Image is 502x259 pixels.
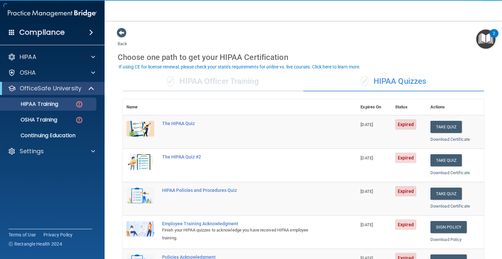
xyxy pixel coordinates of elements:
span: Expired [395,186,416,196]
span: [DATE] [360,122,373,127]
span: Expired [395,219,416,230]
a: Download Policy [430,237,462,242]
span: Expired [395,153,416,163]
a: Download Certificate [430,137,470,142]
span: [DATE] [360,189,373,194]
button: Take Quiz [430,121,462,133]
div: HIPAA Officer Training [123,72,303,91]
h4: Compliance [19,28,65,37]
div: HIPAA Policies and Procedures Quiz [162,188,324,193]
div: Finish your HIPAA quizzes to acknowledge you have received HIPAA employee training. [162,226,324,242]
img: danger-circle.6113f641.png [75,100,83,108]
p: Continuing Education [4,132,93,139]
p: Settings [20,147,44,155]
a: Download Certificate [430,204,470,209]
a: HIPAA [8,53,95,61]
th: Name [123,99,158,115]
a: Back [118,33,127,46]
a: Privacy Policy [43,231,73,238]
img: danger-circle.6113f641.png [75,116,83,124]
p: OfficeSafe University [20,84,81,92]
span: Expired [395,119,416,130]
div: Choose one path to get your HIPAA Certification [118,48,489,67]
button: Take Quiz [430,188,462,200]
p: OSHA Training [4,117,57,123]
a: OfficeSafe University [8,84,95,92]
button: Take Quiz [430,154,462,166]
span: ✓ [361,76,368,86]
button: Open Resource Center, 2 new notifications [476,29,495,49]
p: HIPAA Training [4,101,58,107]
div: If using CE for license renewal, please check your state's requirements for online vs. live cours... [119,65,360,69]
div: The HIPAA Quiz #2 [162,154,324,159]
span: ✓ [167,76,174,86]
span: [DATE] [360,156,373,160]
div: HIPAA Quizzes [303,72,484,91]
div: Employee Training Acknowledgment [162,221,324,226]
button: If using CE for license renewal, please check your state's requirements for online vs. live cours... [118,64,361,70]
th: Actions [427,99,484,115]
span: Ⓒ Rectangle Health 2024 [8,241,62,247]
th: Expires On [357,99,391,115]
span: [DATE] [360,222,373,227]
div: The HIPAA Quiz [162,121,324,126]
a: Download Certificate [430,170,470,175]
a: Terms of Use [8,231,36,238]
img: PMB logo [8,7,97,20]
a: Sign Policy [430,221,467,233]
p: OSHA [20,69,36,77]
p: HIPAA [20,53,36,61]
a: Settings [8,147,95,155]
th: Status [391,99,427,115]
div: 2 [493,33,495,42]
a: OSHA [8,69,95,77]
